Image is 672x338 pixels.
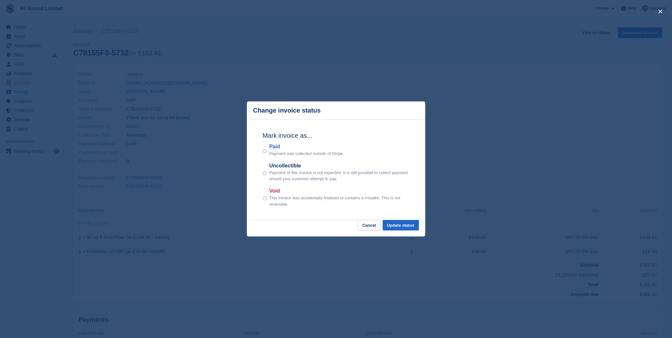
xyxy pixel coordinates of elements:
h2: Mark invoice as... [263,131,410,140]
label: Paid [269,143,344,151]
button: Cancel [358,220,380,231]
p: This invoice was accidentally finalised or contains a mistake. This is not reversible. [269,195,409,207]
p: Change invoice status [253,107,321,114]
button: Update status [383,220,419,231]
label: Void [269,187,409,195]
p: Payment of this invoice is not expected. It is still possible to collect payment should your cust... [269,170,409,182]
p: Payment was collected outside of Stripe. [269,151,344,157]
button: close [655,6,666,17]
label: Uncollectible [269,162,409,170]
